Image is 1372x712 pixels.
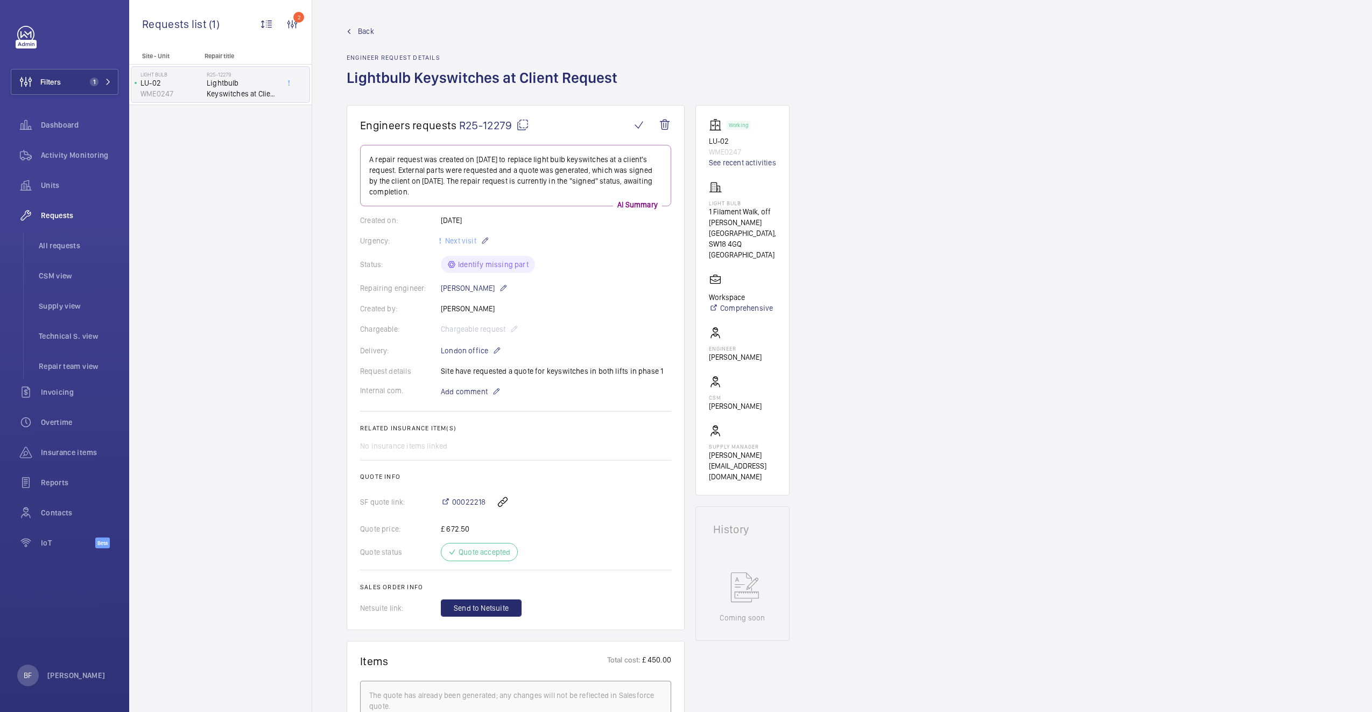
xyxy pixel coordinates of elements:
[713,524,772,535] h1: History
[358,26,374,37] span: Back
[454,603,509,613] span: Send to Netsuite
[41,150,118,160] span: Activity Monitoring
[129,52,200,60] p: Site - Unit
[360,118,457,132] span: Engineers requests
[11,69,118,95] button: Filters1
[459,118,529,132] span: R25-12279
[39,270,118,281] span: CSM view
[369,690,662,711] div: The quote has already been generated; any changes will not be reflected in Salesforce quote.
[41,447,118,458] span: Insurance items
[709,394,762,401] p: CSM
[360,583,671,591] h2: Sales order info
[41,180,118,191] span: Units
[709,118,726,131] img: elevator.svg
[90,78,98,86] span: 1
[709,303,773,313] a: Comprehensive
[441,282,508,295] p: [PERSON_NAME]
[720,612,765,623] p: Coming soon
[347,54,624,61] h2: Engineer request details
[39,240,118,251] span: All requests
[443,236,476,245] span: Next visit
[140,88,202,99] p: WME0247
[140,78,202,88] p: LU-02
[441,599,522,617] button: Send to Netsuite
[207,71,278,78] h2: R25-12279
[39,331,118,341] span: Technical S. view
[729,123,748,127] p: Working
[709,200,776,206] p: Light Bulb
[709,292,773,303] p: Workspace
[41,538,95,548] span: IoT
[360,473,671,480] h2: Quote info
[452,497,486,507] span: 00022218
[709,146,776,157] p: WME0247
[360,424,671,432] h2: Related insurance item(s)
[41,417,118,428] span: Overtime
[140,71,202,78] p: Light Bulb
[441,497,486,507] a: 00022218
[441,386,488,397] span: Add comment
[641,654,671,668] p: £ 450.00
[709,206,776,239] p: 1 Filament Walk, off [PERSON_NAME][GEOGRAPHIC_DATA],
[709,157,776,168] a: See recent activities
[347,68,624,105] h1: Lightbulb Keyswitches at Client Request
[709,450,776,482] p: [PERSON_NAME][EMAIL_ADDRESS][DOMAIN_NAME]
[39,301,118,311] span: Supply view
[613,199,662,210] p: AI Summary
[95,538,110,548] span: Beta
[41,120,118,130] span: Dashboard
[41,507,118,518] span: Contacts
[709,239,776,260] p: SW18 4GQ [GEOGRAPHIC_DATA]
[24,670,32,681] p: BF
[709,345,762,352] p: Engineer
[47,670,105,681] p: [PERSON_NAME]
[205,52,276,60] p: Repair title
[41,210,118,221] span: Requests
[360,654,389,668] h1: Items
[709,401,762,411] p: [PERSON_NAME]
[607,654,641,668] p: Total cost:
[41,387,118,397] span: Invoicing
[709,136,776,146] p: LU-02
[39,361,118,372] span: Repair team view
[709,443,776,450] p: Supply manager
[40,76,61,87] span: Filters
[207,78,278,99] span: Lightbulb Keyswitches at Client Request
[709,352,762,362] p: [PERSON_NAME]
[142,17,209,31] span: Requests list
[369,154,662,197] p: A repair request was created on [DATE] to replace light bulb keyswitches at a client's request. E...
[41,477,118,488] span: Reports
[441,344,501,357] p: London office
